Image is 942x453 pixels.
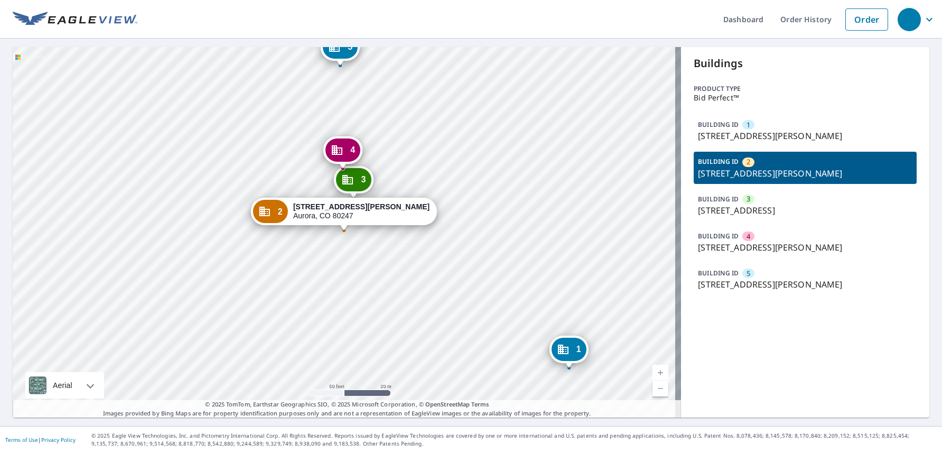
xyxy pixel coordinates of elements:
p: BUILDING ID [698,120,739,129]
p: [STREET_ADDRESS][PERSON_NAME] [698,241,912,254]
div: Dropped pin, building 5, Commercial property, 10400 E Evans Ave Aurora, CO 80247 [321,33,360,66]
p: BUILDING ID [698,269,739,278]
p: Product type [694,84,917,94]
span: © 2025 TomTom, Earthstar Geographics SIO, © 2025 Microsoft Corporation, © [205,400,489,409]
div: Dropped pin, building 1, Commercial property, 10303 E Warren Ave Aurora, CO 80247 [549,336,589,368]
span: 3 [361,175,366,183]
a: Current Level 19, Zoom Out [652,381,668,396]
span: 5 [348,43,352,51]
span: 2 [747,157,750,167]
div: Aerial [50,372,76,399]
p: [STREET_ADDRESS][PERSON_NAME] [698,167,912,180]
p: BUILDING ID [698,157,739,166]
a: Current Level 19, Zoom In [652,365,668,381]
strong: [STREET_ADDRESS][PERSON_NAME] [293,202,430,211]
p: Images provided by Bing Maps are for property identification purposes only and are not a represen... [13,400,681,418]
span: 4 [350,146,355,154]
span: 2 [278,208,283,216]
p: [STREET_ADDRESS][PERSON_NAME] [698,278,912,291]
a: Privacy Policy [41,436,76,443]
p: BUILDING ID [698,232,739,241]
div: Dropped pin, building 3, Commercial property, 2155 S Havana St Aurora, CO 80014 [334,166,373,199]
img: EV Logo [13,12,137,27]
span: 4 [747,232,750,242]
div: Dropped pin, building 2, Commercial property, 10303 E Warren Ave Aurora, CO 80247 [251,198,437,230]
span: 1 [576,345,581,353]
div: Aerial [25,372,104,399]
a: Order [845,8,888,31]
div: Aurora, CO 80247 [293,202,430,220]
a: Terms of Use [5,436,38,443]
p: [STREET_ADDRESS][PERSON_NAME] [698,130,912,142]
p: © 2025 Eagle View Technologies, Inc. and Pictometry International Corp. All Rights Reserved. Repo... [91,432,937,448]
p: Buildings [694,56,917,71]
span: 1 [747,120,750,130]
a: Terms [471,400,489,408]
span: 5 [747,269,750,279]
p: | [5,437,76,443]
p: Bid Perfect™ [694,94,917,102]
p: BUILDING ID [698,195,739,204]
p: [STREET_ADDRESS] [698,204,912,217]
a: OpenStreetMap [425,400,470,408]
div: Dropped pin, building 4, Commercial property, 10300 E Evans Ave Aurora, CO 80247 [323,136,362,169]
span: 3 [747,194,750,204]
